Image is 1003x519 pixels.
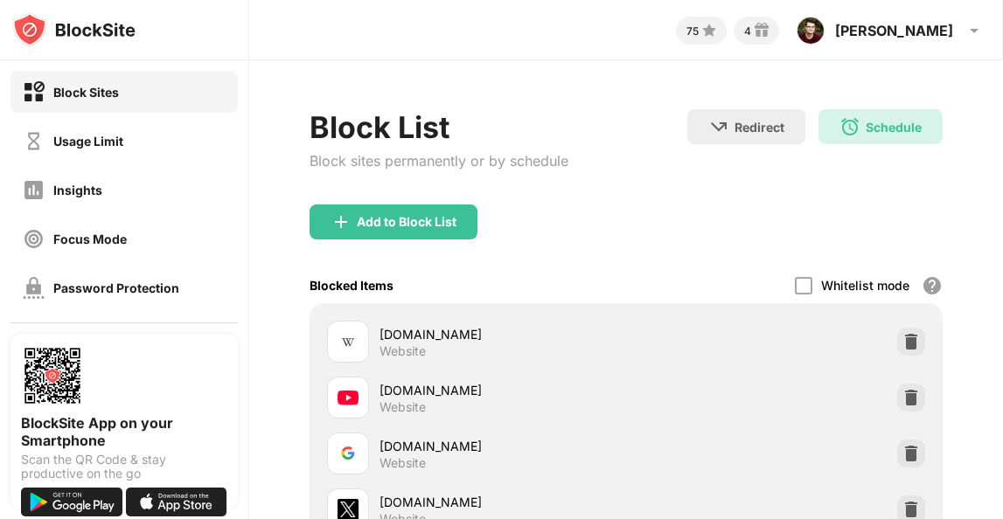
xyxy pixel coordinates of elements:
img: insights-off.svg [23,179,45,201]
div: [DOMAIN_NAME] [380,325,626,343]
div: Whitelist mode [821,278,909,293]
div: Usage Limit [53,134,123,149]
div: Schedule [866,120,922,135]
div: [DOMAIN_NAME] [380,493,626,511]
div: Website [380,455,426,471]
div: 4 [744,24,751,38]
img: options-page-qr-code.png [21,344,84,407]
div: Scan the QR Code & stay productive on the go [21,453,227,481]
img: points-small.svg [699,20,720,41]
div: Website [380,343,426,359]
div: Block sites permanently or by schedule [310,152,568,170]
img: download-on-the-app-store.svg [126,488,227,516]
div: Password Protection [53,280,179,295]
div: Add to Block List [357,215,456,229]
div: BlockSite App on your Smartphone [21,414,227,449]
img: get-it-on-google-play.svg [21,488,122,516]
img: favicons [338,331,359,352]
div: Block Sites [53,85,119,100]
div: Redirect [735,120,784,135]
img: block-on.svg [23,81,45,103]
img: time-usage-off.svg [23,130,45,152]
img: password-protection-off.svg [23,277,45,299]
img: ACg8ocK3VKOrfuqoSzPgsO0nwR44lxF8PGFgQ1sXlToxYb0dG9zrTPI=s96-c [797,17,825,45]
div: [DOMAIN_NAME] [380,437,626,455]
img: favicons [338,443,359,464]
div: Focus Mode [53,232,127,246]
div: Blocked Items [310,278,394,293]
div: Block List [310,109,568,145]
div: Insights [53,183,102,197]
img: reward-small.svg [751,20,772,41]
img: logo-blocksite.svg [12,12,136,47]
div: [DOMAIN_NAME] [380,381,626,399]
div: [PERSON_NAME] [835,22,953,39]
img: focus-off.svg [23,228,45,250]
div: 75 [686,24,699,38]
div: Website [380,399,426,415]
img: favicons [338,387,359,408]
